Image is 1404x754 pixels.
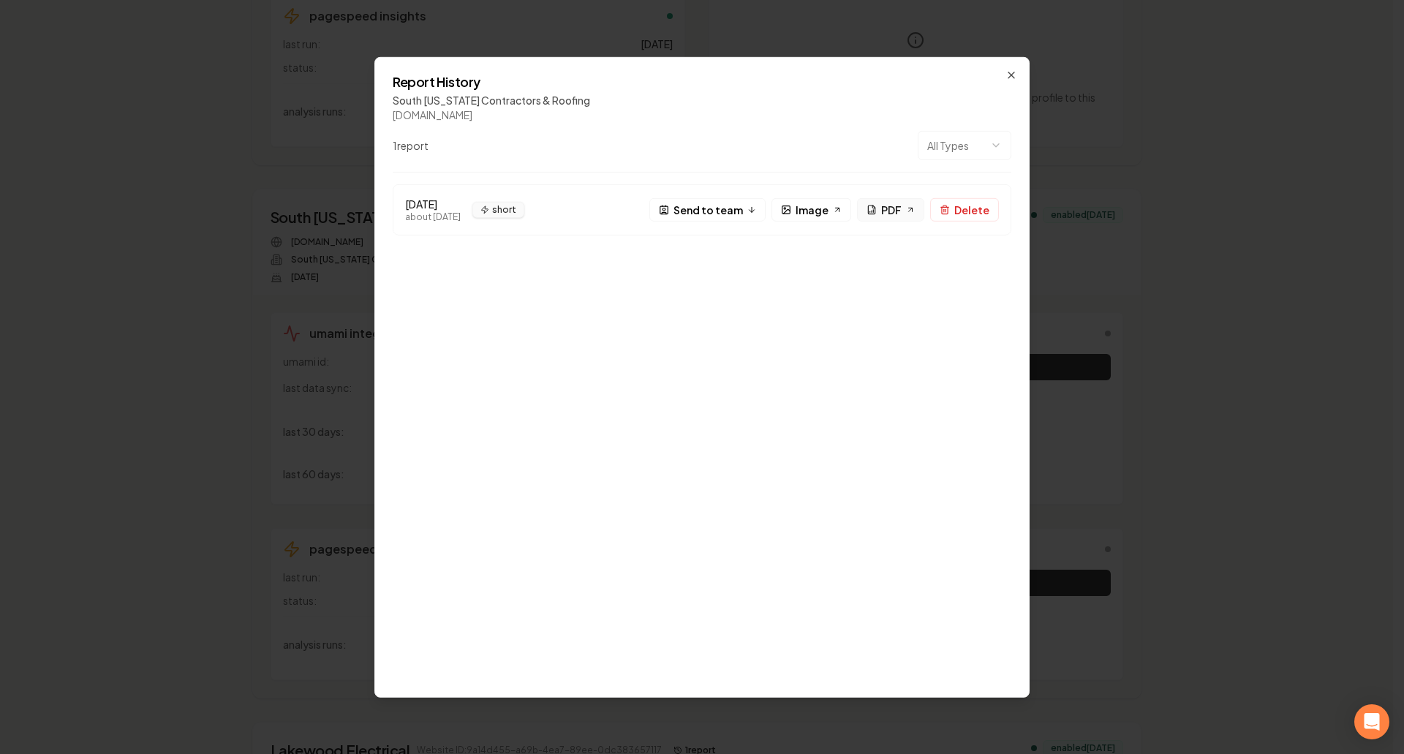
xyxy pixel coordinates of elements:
[393,107,1011,121] div: [DOMAIN_NAME]
[673,202,743,217] span: Send to team
[881,202,902,217] span: PDF
[771,197,851,221] a: Image
[796,202,829,217] span: Image
[857,197,924,221] a: PDF
[930,197,999,221] button: Delete
[393,92,1011,107] div: South [US_STATE] Contractors & Roofing
[393,75,1011,88] h2: Report History
[954,202,989,217] span: Delete
[492,203,516,215] span: short
[405,211,461,222] div: about [DATE]
[393,137,429,152] div: 1 report
[405,196,461,211] div: [DATE]
[649,197,766,221] button: Send to team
